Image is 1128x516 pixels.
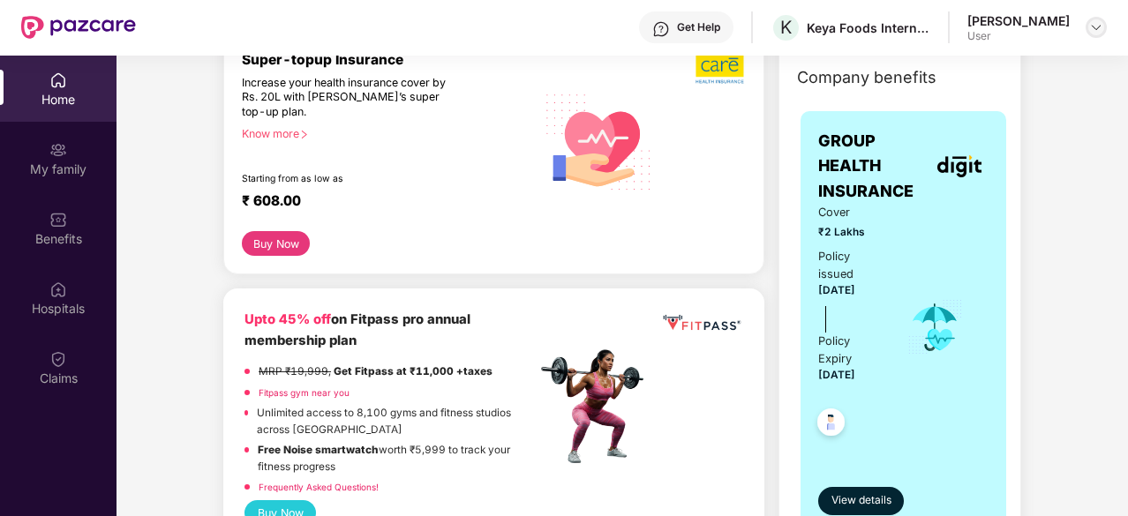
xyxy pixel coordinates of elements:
a: Fitpass gym near you [259,387,350,398]
p: Unlimited access to 8,100 gyms and fitness studios across [GEOGRAPHIC_DATA] [257,405,536,437]
button: View details [818,487,904,515]
img: icon [906,298,964,356]
button: Buy Now [242,231,310,256]
img: fppp.png [660,310,743,335]
img: svg+xml;base64,PHN2ZyBpZD0iQmVuZWZpdHMiIHhtbG5zPSJodHRwOi8vd3d3LnczLm9yZy8yMDAwL3N2ZyIgd2lkdGg9Ij... [49,211,67,228]
img: fpp.png [536,345,659,468]
del: MRP ₹19,999, [259,365,331,378]
span: K [780,17,792,38]
div: Know more [242,127,525,139]
span: Cover [818,204,883,221]
img: New Pazcare Logo [21,16,136,39]
img: svg+xml;base64,PHN2ZyB4bWxucz0iaHR0cDovL3d3dy53My5vcmcvMjAwMC9zdmciIHhtbG5zOnhsaW5rPSJodHRwOi8vd3... [536,77,662,205]
strong: Get Fitpass at ₹11,000 +taxes [334,365,493,378]
img: svg+xml;base64,PHN2ZyBpZD0iSG9tZSIgeG1sbnM9Imh0dHA6Ly93d3cudzMub3JnLzIwMDAvc3ZnIiB3aWR0aD0iMjAiIG... [49,71,67,89]
div: Get Help [677,20,720,34]
span: [DATE] [818,369,855,381]
img: svg+xml;base64,PHN2ZyB3aWR0aD0iMjAiIGhlaWdodD0iMjAiIHZpZXdCb3g9IjAgMCAyMCAyMCIgZmlsbD0ibm9uZSIgeG... [49,141,67,159]
img: insurerLogo [937,155,981,177]
p: worth ₹5,999 to track your fitness progress [258,442,536,475]
div: Policy issued [818,248,883,283]
div: ₹ 608.00 [242,192,518,213]
img: svg+xml;base64,PHN2ZyBpZD0iSG9zcGl0YWxzIiB4bWxucz0iaHR0cDovL3d3dy53My5vcmcvMjAwMC9zdmciIHdpZHRoPS... [49,280,67,298]
div: Keya Foods International Private Limited [807,19,930,36]
img: svg+xml;base64,PHN2ZyBpZD0iQ2xhaW0iIHhtbG5zPSJodHRwOi8vd3d3LnczLm9yZy8yMDAwL3N2ZyIgd2lkdGg9IjIwIi... [49,350,67,368]
a: Frequently Asked Questions! [259,482,379,492]
div: Increase your health insurance cover by Rs. 20L with [PERSON_NAME]’s super top-up plan. [242,76,460,120]
div: [PERSON_NAME] [967,12,1070,29]
span: View details [831,492,891,509]
img: svg+xml;base64,PHN2ZyBpZD0iSGVscC0zMngzMiIgeG1sbnM9Imh0dHA6Ly93d3cudzMub3JnLzIwMDAvc3ZnIiB3aWR0aD... [652,20,670,38]
img: svg+xml;base64,PHN2ZyBpZD0iRHJvcGRvd24tMzJ4MzIiIHhtbG5zPSJodHRwOi8vd3d3LnczLm9yZy8yMDAwL3N2ZyIgd2... [1089,20,1103,34]
div: User [967,29,1070,43]
b: Upto 45% off [244,311,331,327]
span: GROUP HEALTH INSURANCE [818,129,930,204]
strong: Free Noise smartwatch [258,444,379,456]
span: Company benefits [797,65,936,90]
img: b5dec4f62d2307b9de63beb79f102df3.png [696,51,746,85]
span: [DATE] [818,284,855,296]
div: Policy Expiry [818,333,883,368]
img: svg+xml;base64,PHN2ZyB4bWxucz0iaHR0cDovL3d3dy53My5vcmcvMjAwMC9zdmciIHdpZHRoPSI0OC45NDMiIGhlaWdodD... [809,403,853,446]
b: on Fitpass pro annual membership plan [244,311,470,348]
span: ₹2 Lakhs [818,224,883,241]
div: Super-topup Insurance [242,51,536,68]
span: right [299,130,309,139]
div: Starting from as low as [242,173,461,185]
